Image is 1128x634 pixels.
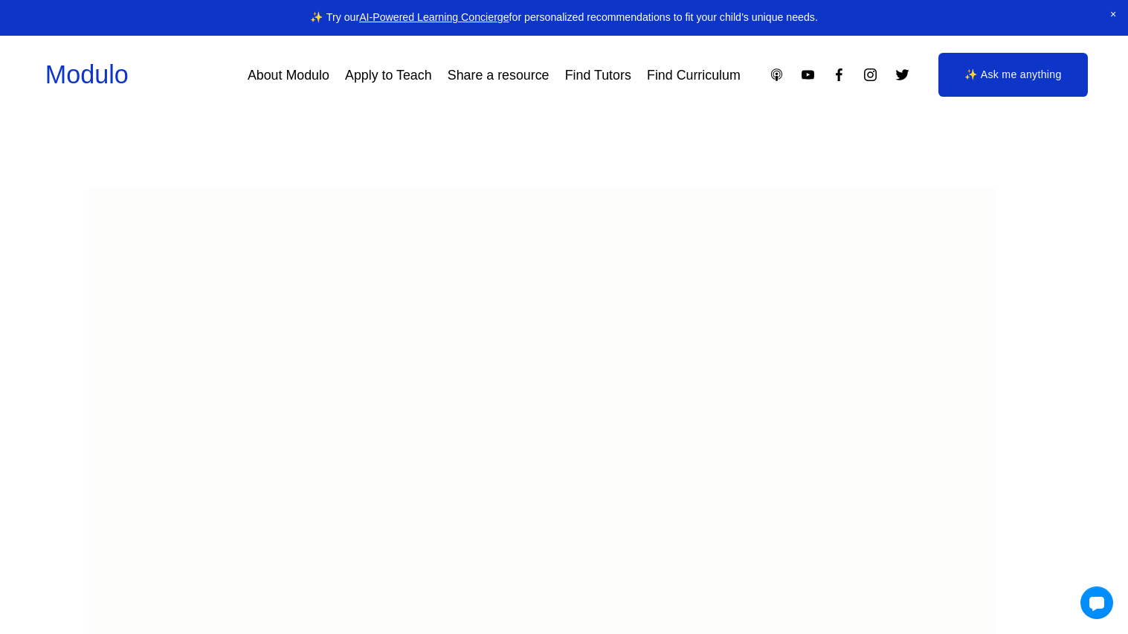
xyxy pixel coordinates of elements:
[769,67,784,83] a: Apple Podcasts
[938,53,1089,97] a: ✨ Ask me anything
[345,62,432,89] a: Apply to Teach
[895,67,910,83] a: Twitter
[863,67,878,83] a: Instagram
[647,62,741,89] a: Find Curriculum
[448,62,550,89] a: Share a resource
[45,60,129,89] a: Modulo
[248,62,329,89] a: About Modulo
[359,11,509,23] a: AI-Powered Learning Concierge
[565,62,631,89] a: Find Tutors
[800,67,816,83] a: YouTube
[831,67,847,83] a: Facebook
